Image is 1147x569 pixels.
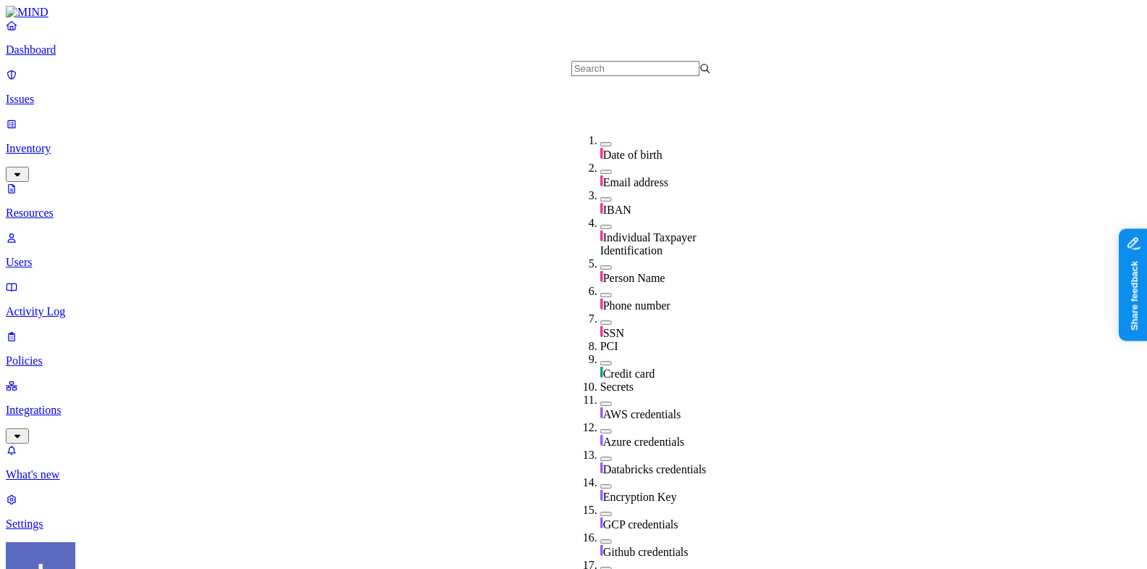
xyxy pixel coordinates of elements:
[600,366,603,378] img: pci-line
[6,444,1141,481] a: What's new
[6,93,1141,106] p: Issues
[603,491,677,503] span: Encryption Key
[6,19,1141,57] a: Dashboard
[603,327,624,339] span: SSN
[603,149,663,161] span: Date of birth
[603,272,665,284] span: Person Name
[6,354,1141,367] p: Policies
[6,379,1141,441] a: Integrations
[603,367,655,380] span: Credit card
[6,142,1141,155] p: Inventory
[600,381,740,394] div: Secrets
[600,407,603,418] img: secret-line
[6,518,1141,531] p: Settings
[603,408,681,420] span: AWS credentials
[6,43,1141,57] p: Dashboard
[6,281,1141,318] a: Activity Log
[571,61,699,76] input: Search
[6,404,1141,417] p: Integrations
[600,230,603,241] img: pii-line
[603,436,684,448] span: Azure credentials
[600,517,603,528] img: secret-line
[600,325,603,337] img: pii-line
[6,207,1141,220] p: Resources
[6,231,1141,269] a: Users
[600,489,603,501] img: secret-line
[6,256,1141,269] p: Users
[600,298,603,310] img: pii-line
[603,204,631,216] span: IBAN
[603,463,707,475] span: Databricks credentials
[603,176,668,188] span: Email address
[6,182,1141,220] a: Resources
[600,434,603,446] img: secret-line
[6,6,1141,19] a: MIND
[600,544,603,556] img: secret-line
[6,468,1141,481] p: What's new
[6,330,1141,367] a: Policies
[6,117,1141,180] a: Inventory
[600,175,603,186] img: pii-line
[600,340,740,353] div: PCI
[603,546,689,558] span: Github credentials
[6,305,1141,318] p: Activity Log
[603,299,671,312] span: Phone number
[6,6,49,19] img: MIND
[600,231,697,257] span: Individual Taxpayer Identification
[600,462,603,473] img: secret-line
[600,270,603,282] img: pii-line
[600,147,603,159] img: pii-line
[600,202,603,214] img: pii-line
[6,68,1141,106] a: Issues
[6,493,1141,531] a: Settings
[603,518,678,531] span: GCP credentials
